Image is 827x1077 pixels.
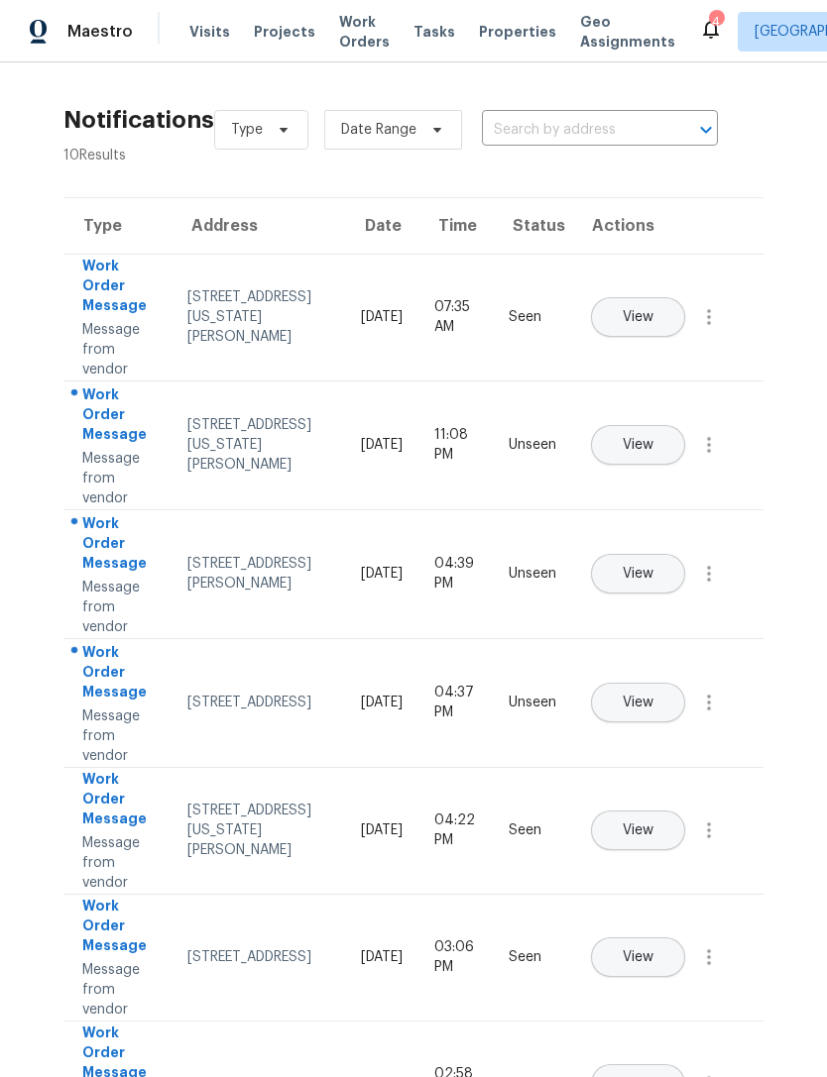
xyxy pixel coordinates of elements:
[591,810,685,850] button: View
[434,810,477,850] div: 04:22 PM
[623,438,653,453] span: View
[82,320,156,379] div: Message from vendor
[361,947,403,967] div: [DATE]
[361,693,403,712] div: [DATE]
[187,287,329,347] div: [STREET_ADDRESS][US_STATE][PERSON_NAME]
[623,950,653,965] span: View
[509,307,556,327] div: Seen
[493,198,572,254] th: Status
[509,693,556,712] div: Unseen
[479,22,556,42] span: Properties
[434,683,477,722] div: 04:37 PM
[82,769,156,833] div: Work Order Message
[434,425,477,465] div: 11:08 PM
[187,947,329,967] div: [STREET_ADDRESS]
[345,198,418,254] th: Date
[189,22,230,42] span: Visits
[591,297,685,337] button: View
[623,310,653,325] span: View
[482,115,662,146] input: Search by address
[82,642,156,706] div: Work Order Message
[63,110,214,130] h2: Notifications
[623,567,653,582] span: View
[623,823,653,838] span: View
[82,384,156,449] div: Work Order Message
[591,425,685,465] button: View
[339,12,390,52] span: Work Orders
[509,947,556,967] div: Seen
[82,449,156,508] div: Message from vendor
[187,554,329,593] div: [STREET_ADDRESS][PERSON_NAME]
[67,22,133,42] span: Maestro
[509,564,556,584] div: Unseen
[187,693,329,712] div: [STREET_ADDRESS]
[361,307,403,327] div: [DATE]
[187,415,329,475] div: [STREET_ADDRESS][US_STATE][PERSON_NAME]
[361,435,403,455] div: [DATE]
[413,25,455,39] span: Tasks
[82,513,156,578] div: Work Order Message
[591,554,685,593] button: View
[418,198,493,254] th: Time
[509,820,556,840] div: Seen
[82,578,156,637] div: Message from vendor
[692,116,720,144] button: Open
[591,937,685,977] button: View
[434,297,477,337] div: 07:35 AM
[580,12,675,52] span: Geo Assignments
[63,198,172,254] th: Type
[591,683,685,722] button: View
[434,554,477,593] div: 04:39 PM
[63,146,214,165] div: 10 Results
[623,696,653,710] span: View
[172,198,345,254] th: Address
[361,820,403,840] div: [DATE]
[82,706,156,766] div: Message from vendor
[231,120,263,140] span: Type
[82,896,156,960] div: Work Order Message
[82,833,156,893] div: Message from vendor
[509,435,556,455] div: Unseen
[709,12,723,32] div: 4
[361,564,403,584] div: [DATE]
[572,198,764,254] th: Actions
[254,22,315,42] span: Projects
[187,801,329,860] div: [STREET_ADDRESS][US_STATE][PERSON_NAME]
[341,120,416,140] span: Date Range
[82,256,156,320] div: Work Order Message
[434,937,477,977] div: 03:06 PM
[82,960,156,1020] div: Message from vendor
